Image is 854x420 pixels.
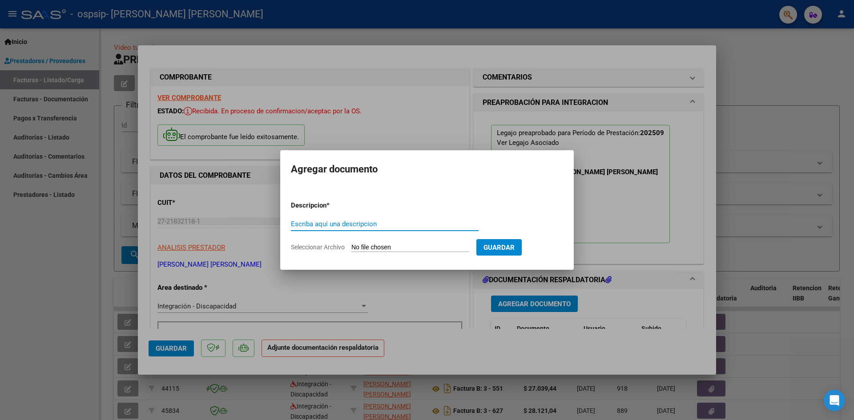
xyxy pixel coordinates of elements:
[476,239,522,256] button: Guardar
[824,390,845,411] div: Open Intercom Messenger
[291,161,563,178] h2: Agregar documento
[291,244,345,251] span: Seleccionar Archivo
[291,200,373,211] p: Descripcion
[483,244,515,252] span: Guardar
